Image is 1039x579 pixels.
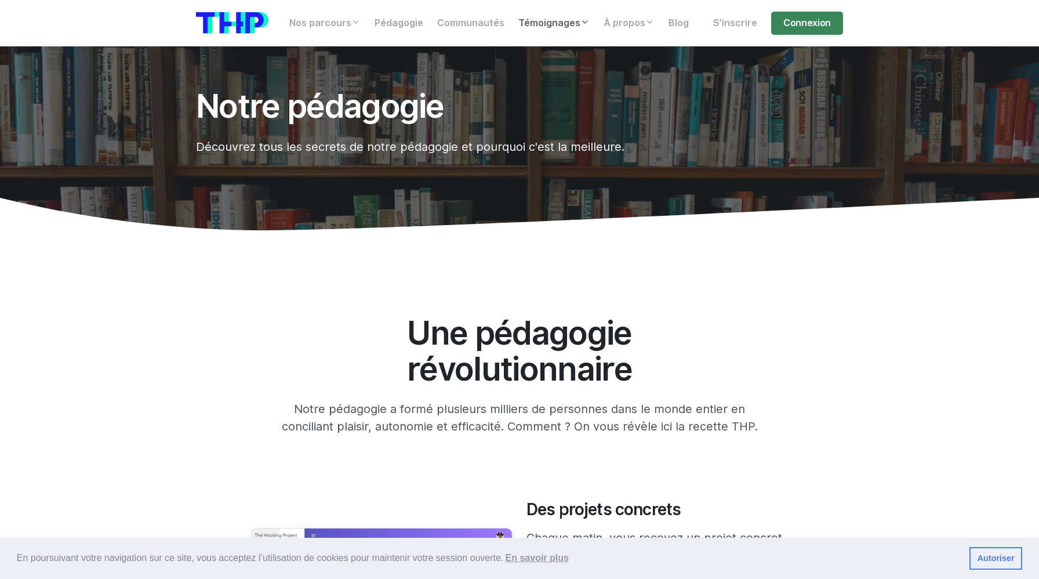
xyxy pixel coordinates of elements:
[597,12,662,35] a: À propos
[526,500,788,520] h3: Des projets concrets
[511,12,597,35] a: Témoignages
[368,12,430,35] a: Pédagogie
[279,400,761,435] p: Notre pédagogie a formé plusieurs milliers de personnes dans le monde entier en conciliant plaisi...
[196,138,733,155] p: Découvrez tous les secrets de notre pédagogie et pourquoi c'est la meilleure.
[430,12,511,35] a: Communautés
[771,12,843,35] a: Connexion
[706,12,764,35] a: S'inscrire
[662,12,696,35] a: Blog
[503,549,571,567] a: learn more about cookies
[17,549,960,567] span: En poursuivant votre navigation sur ce site, vous acceptez l’utilisation de cookies pour mainteni...
[196,12,268,34] img: logo
[282,12,368,35] a: Nos parcours
[969,547,1022,570] a: dismiss cookie message
[196,88,733,124] h1: Notre pédagogie
[321,315,719,386] h2: Une pédagogie révolutionnaire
